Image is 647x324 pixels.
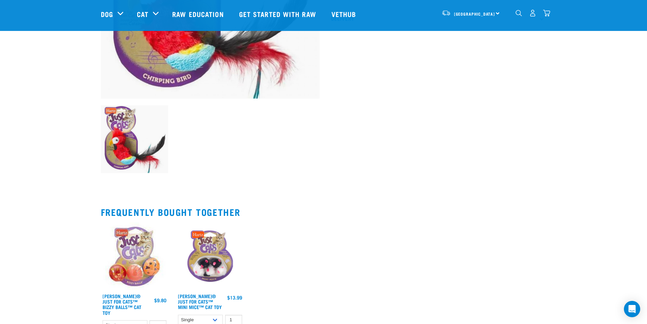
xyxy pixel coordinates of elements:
[137,9,148,19] a: Cat
[529,10,536,17] img: user.png
[232,0,325,28] a: Get started with Raw
[178,295,222,308] a: [PERSON_NAME]® Just for Cats™ Mini Mice™ Cat Toy
[543,10,550,17] img: home-icon@2x.png
[176,222,244,290] img: 3270095986 hartz just for cats 5 pack mini mice cat toy front 1300x1300
[101,105,168,173] img: Hartz Just for Cats Chirping Bird Cat Toy
[101,222,168,290] img: Hartz Bizzy Balls
[154,297,166,303] div: $9.80
[101,9,113,19] a: Dog
[101,207,546,217] h2: Frequently bought together
[624,301,640,317] div: Open Intercom Messenger
[325,0,365,28] a: Vethub
[165,0,232,28] a: Raw Education
[516,10,522,16] img: home-icon-1@2x.png
[454,13,495,15] span: [GEOGRAPHIC_DATA]
[103,295,141,314] a: [PERSON_NAME]® Just for Cats™ Bizzy Balls™ Cat Toy
[442,10,451,16] img: van-moving.png
[227,295,242,300] div: $13.99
